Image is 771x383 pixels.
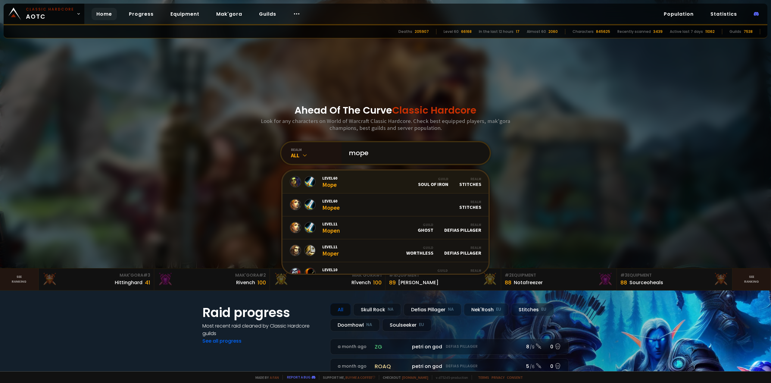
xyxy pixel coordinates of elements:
div: Mopee [322,198,340,211]
small: EU [496,306,501,312]
a: Consent [507,375,523,380]
div: Guild [406,245,433,250]
a: #2Equipment88Notafreezer [501,268,617,290]
span: # 3 [143,272,150,278]
div: 3439 [653,29,663,34]
small: Classic Hardcore [26,7,74,12]
div: Stitches [511,303,554,316]
small: NA [448,306,454,312]
a: Level60MopeGuildSoul of IronRealmStitches [282,171,489,193]
a: [DOMAIN_NAME] [402,375,428,380]
span: Level 60 [322,175,337,181]
span: Level 10 [322,267,339,272]
div: All [291,152,342,159]
small: EU [419,322,424,328]
div: In the last 12 hours [479,29,513,34]
div: Guilds [729,29,741,34]
div: Mak'Gora [158,272,266,278]
div: Mopet [322,267,339,280]
div: Mak'Gora [273,272,382,278]
div: Almost 60 [527,29,546,34]
span: Level 11 [322,221,340,227]
div: Ghost [418,222,433,233]
a: Privacy [492,375,504,380]
div: Hittinghard [115,279,142,286]
div: 17 [516,29,520,34]
span: Support me, [319,375,375,380]
span: Made by [252,375,279,380]
span: Checkout [379,375,428,380]
a: Statistics [706,8,742,20]
div: 89 [389,278,396,287]
div: Guild [416,268,448,273]
div: Realm [444,222,481,227]
div: Level 60 [444,29,459,34]
span: # 1 [389,272,395,278]
small: NA [366,322,372,328]
a: Progress [124,8,158,20]
div: Deaths [398,29,412,34]
span: # 2 [259,272,266,278]
a: Seeranking [732,268,771,290]
a: Guilds [254,8,281,20]
a: Terms [478,375,489,380]
div: Realm [444,245,481,250]
a: Home [92,8,117,20]
h1: Ahead Of The Curve [295,103,476,118]
div: Nek'Rosh [464,303,509,316]
div: Sauerkrauts [416,268,448,279]
a: a fan [270,375,279,380]
div: Nek'Rosh [459,268,481,279]
a: Level11MoperGuildWorthlessRealmDefias Pillager [282,239,489,262]
span: AOTC [26,7,74,21]
span: # 1 [376,272,382,278]
span: Level 11 [322,244,339,250]
a: Level11MopenGuildGhostRealmDefias Pillager [282,216,489,239]
div: Characters [573,29,594,34]
small: EU [541,306,546,312]
div: 41 [145,278,150,287]
div: 88 [620,278,627,287]
div: Skull Rock [353,303,401,316]
a: Mak'Gora#2Rivench100 [154,268,270,290]
div: Notafreezer [514,279,543,286]
h3: Look for any characters on World of Warcraft Classic Hardcore. Check best equipped players, mak'g... [258,118,513,131]
div: Defias Pillager [444,222,481,233]
div: Recently scanned [617,29,651,34]
div: Mope [322,175,337,188]
div: 7538 [744,29,753,34]
div: Sourceoheals [629,279,663,286]
a: Classic HardcoreAOTC [4,4,84,24]
div: 88 [505,278,511,287]
div: realm [291,147,342,152]
div: Active last 7 days [670,29,703,34]
div: Defias Pillager [444,245,481,256]
a: a month agoroaqpetri on godDefias Pillager5 /60 [330,358,569,374]
div: All [330,303,351,316]
div: 845625 [596,29,610,34]
a: Mak'Gora#3Hittinghard41 [39,268,154,290]
h4: Most recent raid cleaned by Classic Hardcore guilds [202,322,323,337]
a: #1Equipment89[PERSON_NAME] [385,268,501,290]
a: Mak'gora [211,8,247,20]
div: Stitches [459,177,481,187]
a: Population [659,8,698,20]
div: Guild [418,177,448,181]
div: 11062 [705,29,715,34]
small: NA [388,306,394,312]
div: Guild [418,222,433,227]
div: Rivench [236,279,255,286]
div: Realm [459,268,481,273]
div: Realm [459,199,481,204]
div: Doomhowl [330,319,380,331]
div: Equipment [505,272,613,278]
div: Worthless [406,245,433,256]
span: # 2 [505,272,512,278]
a: See all progress [202,337,242,344]
div: Rîvench [351,279,371,286]
a: a month agozgpetri on godDefias Pillager8 /90 [330,339,569,355]
div: [PERSON_NAME] [398,279,439,286]
div: 100 [373,278,382,287]
a: Level60MopeeRealmStitches [282,193,489,216]
div: Equipment [620,272,729,278]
